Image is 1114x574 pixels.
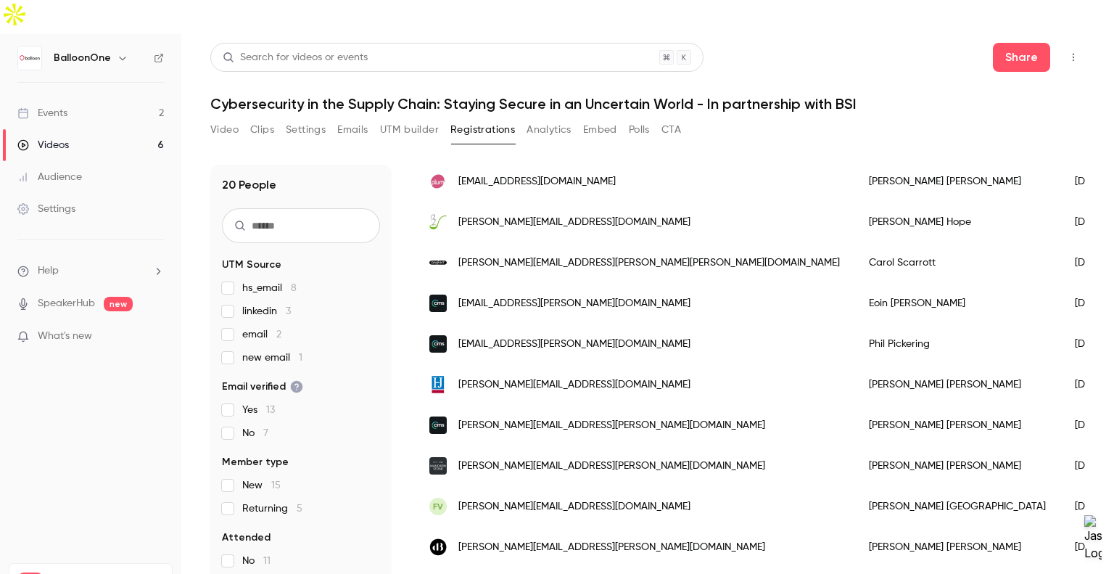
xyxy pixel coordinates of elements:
span: No [242,554,271,568]
button: Video [210,118,239,142]
span: [EMAIL_ADDRESS][PERSON_NAME][DOMAIN_NAME] [458,337,690,352]
span: 13 [266,405,275,415]
span: [PERSON_NAME][EMAIL_ADDRESS][DOMAIN_NAME] [458,215,690,230]
div: Audience [17,170,82,184]
div: [PERSON_NAME] [PERSON_NAME] [854,405,1060,446]
div: [PERSON_NAME] [PERSON_NAME] [854,364,1060,405]
div: [PERSON_NAME] [PERSON_NAME] [854,527,1060,567]
button: Registrations [450,118,515,142]
button: Settings [286,118,326,142]
span: Email verified [222,380,303,394]
img: mandarinstone.com [429,457,447,475]
span: [PERSON_NAME][EMAIL_ADDRESS][PERSON_NAME][PERSON_NAME][DOMAIN_NAME] [458,255,840,271]
img: birchallfoodservice.co.uk [429,213,447,231]
button: Embed [583,118,617,142]
h6: BalloonOne [54,51,111,65]
span: 5 [297,504,302,514]
div: Phil Pickering [854,324,1060,364]
button: UTM builder [380,118,439,142]
span: [EMAIL_ADDRESS][DOMAIN_NAME] [458,174,616,189]
div: Eoin [PERSON_NAME] [854,283,1060,324]
span: new email [242,350,302,365]
span: Returning [242,501,302,516]
button: Clips [250,118,274,142]
button: Polls [629,118,650,142]
img: BalloonOne [18,46,41,70]
div: [PERSON_NAME] [GEOGRAPHIC_DATA] [854,486,1060,527]
span: hs_email [242,281,297,295]
div: Settings [17,202,75,216]
span: [EMAIL_ADDRESS][PERSON_NAME][DOMAIN_NAME] [458,296,690,311]
img: davant.co.uk [429,254,447,271]
img: cmsdistribution.com [429,295,447,312]
span: No [242,426,268,440]
span: 2 [276,329,281,340]
button: Analytics [527,118,572,142]
span: FV [433,500,443,513]
span: 8 [291,283,297,293]
span: 7 [263,428,268,438]
span: [PERSON_NAME][EMAIL_ADDRESS][DOMAIN_NAME] [458,499,690,514]
span: [PERSON_NAME][EMAIL_ADDRESS][PERSON_NAME][DOMAIN_NAME] [458,418,765,433]
div: [PERSON_NAME] Hope [854,202,1060,242]
span: 11 [263,556,271,566]
div: [PERSON_NAME] [PERSON_NAME] [854,446,1060,486]
img: hughjordan.com [429,376,447,393]
span: Member type [222,455,289,470]
button: Top Bar Actions [1062,46,1085,69]
img: plumplay.com [429,173,447,190]
span: New [242,478,281,493]
span: [PERSON_NAME][EMAIL_ADDRESS][DOMAIN_NAME] [458,377,690,393]
span: What's new [38,329,92,344]
img: dbfoods.co.uk [429,538,447,556]
span: 3 [286,306,291,316]
button: Emails [337,118,368,142]
span: UTM Source [222,258,281,272]
span: Yes [242,403,275,417]
span: Help [38,263,59,279]
button: Share [993,43,1050,72]
h1: Cybersecurity in the Supply Chain: Staying Secure in an Uncertain World - In partnership with BSI [210,95,1085,112]
h1: 20 People [222,176,276,194]
span: 1 [299,353,302,363]
span: email [242,327,281,342]
span: [PERSON_NAME][EMAIL_ADDRESS][PERSON_NAME][DOMAIN_NAME] [458,459,765,474]
div: Search for videos or events [223,50,368,65]
span: linkedin [242,304,291,319]
button: CTA [661,118,681,142]
span: Attended [222,530,271,545]
img: cmsdistribution.com [429,335,447,353]
div: [PERSON_NAME] [PERSON_NAME] [854,161,1060,202]
span: [PERSON_NAME][EMAIL_ADDRESS][PERSON_NAME][DOMAIN_NAME] [458,540,765,555]
a: SpeakerHub [38,296,95,311]
iframe: Noticeable Trigger [147,330,164,343]
span: new [104,297,133,311]
img: cmsdistribution.com [429,417,447,434]
div: Events [17,106,67,120]
div: Carol Scarrott [854,242,1060,283]
span: 15 [271,480,281,491]
div: Videos [17,138,69,152]
li: help-dropdown-opener [17,263,164,279]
